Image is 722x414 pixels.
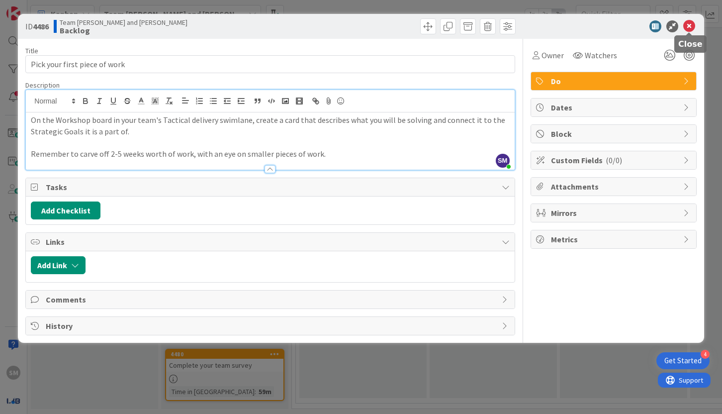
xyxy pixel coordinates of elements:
div: Get Started [664,356,702,366]
span: SM [496,154,510,168]
h5: Close [678,39,703,49]
span: Tasks [46,181,496,193]
span: Team [PERSON_NAME] and [PERSON_NAME] [60,18,187,26]
span: Watchers [585,49,617,61]
span: Support [21,1,45,13]
span: Links [46,236,496,248]
span: Metrics [551,233,678,245]
span: Dates [551,102,678,113]
button: Add Checklist [31,202,100,219]
span: Description [25,81,60,90]
p: On the Workshop board in your team's Tactical delivery swimlane, create a card that describes wha... [31,114,509,137]
b: Backlog [60,26,187,34]
p: Remember to carve off 2-5 weeks worth of work, with an eye on smaller pieces of work. [31,148,509,160]
span: Do [551,75,678,87]
div: 4 [701,350,710,359]
div: Open Get Started checklist, remaining modules: 4 [656,352,710,369]
input: type card name here... [25,55,515,73]
span: History [46,320,496,332]
span: Comments [46,294,496,306]
button: Add Link [31,256,86,274]
label: Title [25,46,38,55]
b: 4486 [33,21,49,31]
span: Block [551,128,678,140]
span: Custom Fields [551,154,678,166]
span: Owner [541,49,564,61]
span: Attachments [551,181,678,193]
span: ID [25,20,49,32]
span: ( 0/0 ) [606,155,622,165]
span: Mirrors [551,207,678,219]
